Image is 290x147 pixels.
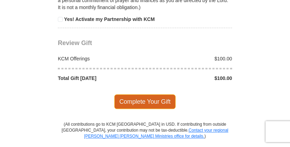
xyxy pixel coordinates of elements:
div: $100.00 [145,55,236,62]
span: Review Gift [58,39,92,46]
div: KCM Offerings [54,55,145,62]
div: Total Gift [DATE] [54,75,145,82]
span: Complete Your Gift [114,94,176,109]
strong: Yes! Activate my Partnership with KCM [64,16,155,22]
div: $100.00 [145,75,236,82]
